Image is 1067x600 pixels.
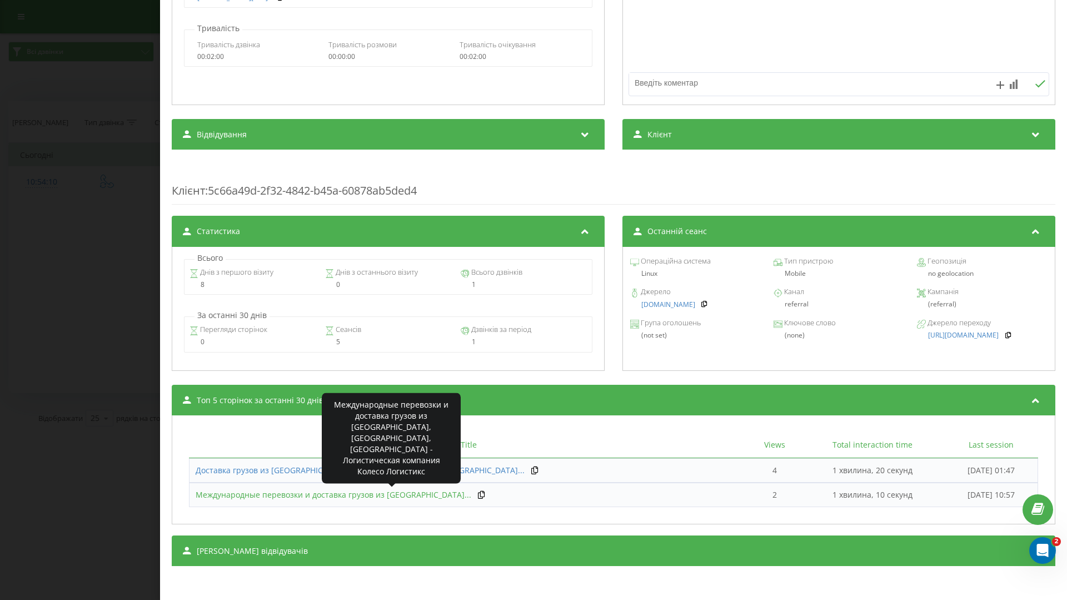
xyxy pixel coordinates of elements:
[172,183,205,198] span: Клієнт
[172,161,1055,205] div: : 5c66a49d-2f32-4842-b45a-60878ab5ded4
[197,226,240,237] span: Статистика
[800,458,944,483] td: 1 хвилина, 20 секунд
[630,270,761,277] div: Linux
[917,300,1048,308] div: (referral)
[782,318,836,329] span: Ключове слово
[190,338,316,346] div: 0
[196,489,471,500] a: Международные перевозки и доставка грузов из [GEOGRAPHIC_DATA]...
[944,432,1038,458] th: Last session
[325,281,451,289] div: 0
[926,318,991,329] span: Джерело переходу
[782,286,804,297] span: Канал
[334,324,361,335] span: Сеансів
[197,39,260,49] span: Тривалість дзвінка
[197,129,247,140] span: Відвідування
[196,465,525,475] span: Доставка грузов из [GEOGRAPHIC_DATA] в [GEOGRAPHIC_DATA]. [GEOGRAPHIC_DATA]...
[647,226,707,237] span: Останній сеанс
[926,286,959,297] span: Кампанія
[944,458,1038,483] td: [DATE] 01:47
[461,338,587,346] div: 1
[774,331,904,339] div: (none)
[749,458,801,483] td: 4
[774,270,904,277] div: Mobile
[639,318,701,329] span: Група оголошень
[190,281,316,289] div: 8
[639,286,671,297] span: Джерело
[197,546,308,557] span: [PERSON_NAME] відвідувачів
[1052,537,1061,546] span: 2
[189,432,749,458] th: Title
[630,331,761,339] div: (not set)
[639,256,711,267] span: Операційна система
[782,256,833,267] span: Тип пристрою
[647,129,672,140] span: Клієнт
[926,256,966,267] span: Геопозиція
[198,324,267,335] span: Перегляди сторінок
[334,267,418,278] span: Днів з останнього візиту
[470,324,531,335] span: Дзвінків за період
[197,53,317,61] div: 00:02:00
[749,483,801,507] td: 2
[196,465,525,476] a: Доставка грузов из [GEOGRAPHIC_DATA] в [GEOGRAPHIC_DATA]. [GEOGRAPHIC_DATA]...
[928,331,999,339] a: [URL][DOMAIN_NAME]
[198,267,273,278] span: Днів з першого візиту
[195,252,226,264] p: Всього
[749,432,801,458] th: Views
[461,281,587,289] div: 1
[470,267,522,278] span: Всього дзвінків
[328,53,448,61] div: 00:00:00
[917,270,1048,277] div: no geolocation
[195,310,270,321] p: За останні 30 днів
[330,399,453,477] div: Международные перевозки и доставка грузов из [GEOGRAPHIC_DATA], [GEOGRAPHIC_DATA], [GEOGRAPHIC_DA...
[328,39,397,49] span: Тривалість розмови
[800,483,944,507] td: 1 хвилина, 10 секунд
[774,300,904,308] div: referral
[197,395,323,406] span: Топ 5 сторінок за останні 30 днів
[460,39,536,49] span: Тривалість очікування
[800,432,944,458] th: Total interaction time
[1029,537,1056,564] iframe: Intercom live chat
[944,483,1038,507] td: [DATE] 10:57
[195,23,242,34] p: Тривалість
[641,301,695,309] a: [DOMAIN_NAME]
[325,338,451,346] div: 5
[460,53,579,61] div: 00:02:00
